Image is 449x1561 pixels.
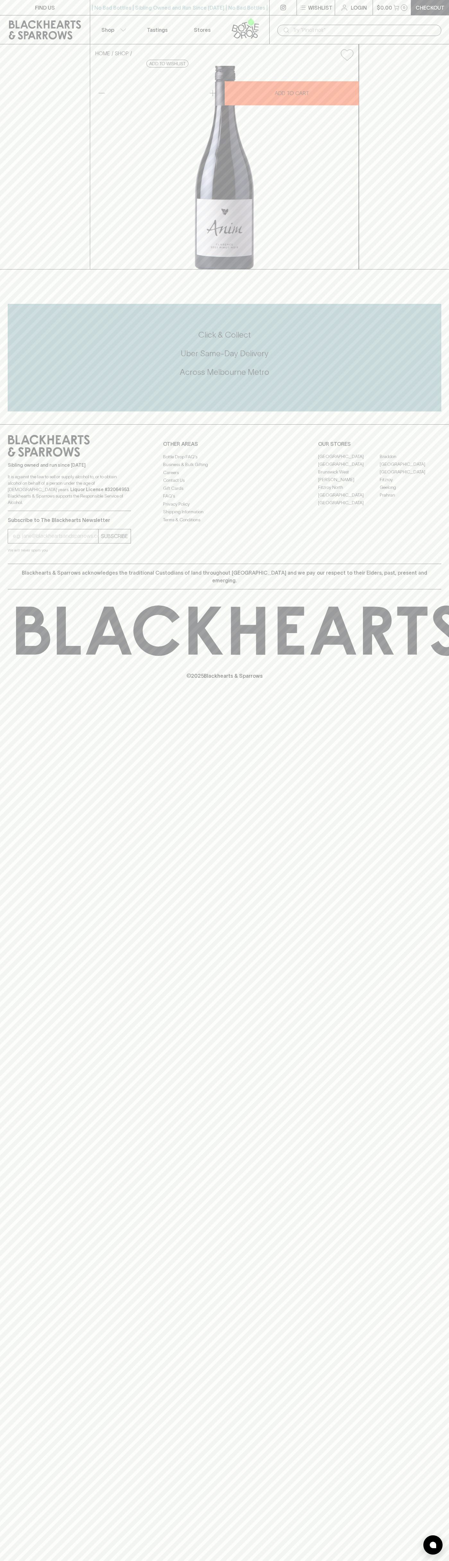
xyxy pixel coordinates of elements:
[380,453,441,461] a: Braddon
[318,499,380,507] a: [GEOGRAPHIC_DATA]
[275,89,309,97] p: ADD TO CART
[293,25,436,35] input: Try "Pinot noir"
[8,367,441,377] h5: Across Melbourne Metro
[318,440,441,448] p: OUR STORES
[163,453,286,461] a: Bottle Drop FAQ's
[90,15,135,44] button: Shop
[8,547,131,553] p: We will never spam you
[430,1542,436,1548] img: bubble-icon
[90,66,358,269] img: 37304.png
[318,484,380,491] a: Fitzroy North
[380,491,441,499] a: Prahran
[403,6,405,9] p: 0
[163,477,286,484] a: Contact Us
[115,50,129,56] a: SHOP
[351,4,367,12] p: Login
[13,531,98,541] input: e.g. jane@blackheartsandsparrows.com.au
[8,304,441,411] div: Call to action block
[318,468,380,476] a: Brunswick West
[194,26,211,34] p: Stores
[8,473,131,506] p: It is against the law to sell or supply alcohol to, or to obtain alcohol on behalf of a person un...
[377,4,392,12] p: $0.00
[180,15,225,44] a: Stores
[338,47,356,63] button: Add to wishlist
[318,476,380,484] a: [PERSON_NAME]
[99,529,131,543] button: SUBSCRIBE
[318,461,380,468] a: [GEOGRAPHIC_DATA]
[95,50,110,56] a: HOME
[163,469,286,476] a: Careers
[8,462,131,468] p: Sibling owned and run since [DATE]
[225,81,359,105] button: ADD TO CART
[101,26,114,34] p: Shop
[308,4,332,12] p: Wishlist
[135,15,180,44] a: Tastings
[380,476,441,484] a: Fitzroy
[147,26,168,34] p: Tastings
[380,468,441,476] a: [GEOGRAPHIC_DATA]
[146,60,188,67] button: Add to wishlist
[416,4,445,12] p: Checkout
[70,487,129,492] strong: Liquor License #32064953
[380,484,441,491] a: Geelong
[101,532,128,540] p: SUBSCRIBE
[380,461,441,468] a: [GEOGRAPHIC_DATA]
[163,461,286,469] a: Business & Bulk Gifting
[13,569,436,584] p: Blackhearts & Sparrows acknowledges the traditional Custodians of land throughout [GEOGRAPHIC_DAT...
[8,516,131,524] p: Subscribe to The Blackhearts Newsletter
[8,330,441,340] h5: Click & Collect
[163,484,286,492] a: Gift Cards
[163,492,286,500] a: FAQ's
[163,508,286,516] a: Shipping Information
[8,348,441,359] h5: Uber Same-Day Delivery
[163,440,286,448] p: OTHER AREAS
[318,491,380,499] a: [GEOGRAPHIC_DATA]
[318,453,380,461] a: [GEOGRAPHIC_DATA]
[35,4,55,12] p: FIND US
[163,516,286,524] a: Terms & Conditions
[163,500,286,508] a: Privacy Policy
